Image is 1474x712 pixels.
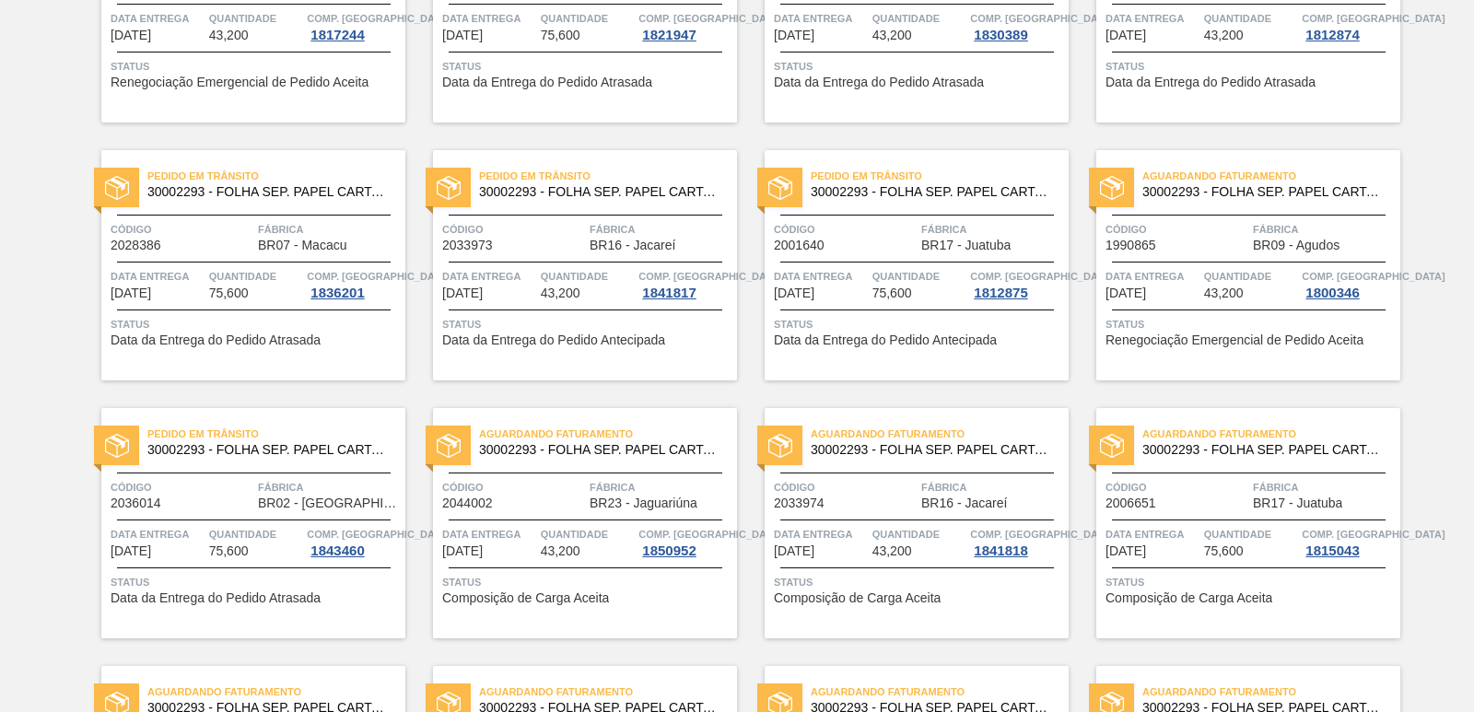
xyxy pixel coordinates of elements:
span: Código [774,478,917,496]
span: Data Entrega [1105,525,1199,543]
div: 1830389 [970,28,1031,42]
span: Aguardando Faturamento [479,683,737,701]
a: Comp. [GEOGRAPHIC_DATA]1843460 [307,525,401,558]
span: Status [111,315,401,333]
span: Fábrica [1253,220,1396,239]
span: Quantidade [1204,525,1298,543]
div: 1841818 [970,543,1031,558]
a: statusPedido em Trânsito30002293 - FOLHA SEP. PAPEL CARTAO 1200x1000M 350gCódigo2001640FábricaBR1... [737,150,1069,380]
a: Comp. [GEOGRAPHIC_DATA]1836201 [307,267,401,300]
img: status [105,176,129,200]
span: Status [442,315,732,333]
div: 1843460 [307,543,368,558]
span: 75,600 [872,286,912,300]
span: Comp. Carga [638,267,781,286]
span: 08/10/2025 [774,544,814,558]
span: Comp. Carga [638,525,781,543]
span: 30002293 - FOLHA SEP. PAPEL CARTAO 1200x1000M 350g [811,185,1054,199]
span: Status [1105,57,1396,76]
span: 75,600 [1204,544,1244,558]
span: 07/10/2025 [111,544,151,558]
span: Status [442,573,732,591]
span: Comp. Carga [307,9,450,28]
span: 43,200 [209,29,249,42]
span: 75,600 [209,286,249,300]
span: Quantidade [541,525,635,543]
span: Status [442,57,732,76]
span: Data da Entrega do Pedido Antecipada [442,333,665,347]
div: 1812875 [970,286,1031,300]
span: Aguardando Faturamento [1142,167,1400,185]
span: 04/10/2025 [111,286,151,300]
span: Quantidade [1204,9,1298,28]
a: statusAguardando Faturamento30002293 - FOLHA SEP. PAPEL CARTAO 1200x1000M 350gCódigo2044002Fábric... [405,408,737,638]
a: Comp. [GEOGRAPHIC_DATA]1830389 [970,9,1064,42]
span: Comp. Carga [970,267,1113,286]
span: 03/10/2025 [442,29,483,42]
div: 1821947 [638,28,699,42]
span: 75,600 [541,29,580,42]
span: Quantidade [209,267,303,286]
a: statusPedido em Trânsito30002293 - FOLHA SEP. PAPEL CARTAO 1200x1000M 350gCódigo2036014FábricaBR0... [74,408,405,638]
span: Quantidade [209,9,303,28]
span: Comp. Carga [1302,525,1445,543]
span: Renegociação Emergencial de Pedido Aceita [111,76,368,89]
span: Data Entrega [774,9,868,28]
div: 1815043 [1302,543,1363,558]
span: BR16 - Jacareí [921,496,1007,510]
span: Data da Entrega do Pedido Atrasada [1105,76,1316,89]
span: Data da Entrega do Pedido Atrasada [111,591,321,605]
span: 43,200 [1204,286,1244,300]
span: Quantidade [541,9,635,28]
span: 03/10/2025 [1105,29,1146,42]
span: Data da Entrega do Pedido Atrasada [442,76,652,89]
a: Comp. [GEOGRAPHIC_DATA]1812875 [970,267,1064,300]
span: Comp. Carga [307,525,450,543]
span: 43,200 [872,544,912,558]
a: statusAguardando Faturamento30002293 - FOLHA SEP. PAPEL CARTAO 1200x1000M 350gCódigo2033974Fábric... [737,408,1069,638]
span: 08/10/2025 [442,544,483,558]
span: Fábrica [590,478,732,496]
a: Comp. [GEOGRAPHIC_DATA]1817244 [307,9,401,42]
a: Comp. [GEOGRAPHIC_DATA]1850952 [638,525,732,558]
span: 2001640 [774,239,825,252]
a: Comp. [GEOGRAPHIC_DATA]1812874 [1302,9,1396,42]
span: 30002293 - FOLHA SEP. PAPEL CARTAO 1200x1000M 350g [811,443,1054,457]
span: Código [111,478,253,496]
span: 2006651 [1105,496,1156,510]
span: Quantidade [872,9,966,28]
div: 1836201 [307,286,368,300]
span: BR17 - Juatuba [921,239,1011,252]
span: Quantidade [1204,267,1298,286]
span: Aguardando Faturamento [811,683,1069,701]
img: status [1100,176,1124,200]
img: status [437,176,461,200]
span: Status [111,573,401,591]
span: Data Entrega [774,525,868,543]
span: 10/10/2025 [1105,544,1146,558]
span: Data Entrega [442,267,536,286]
span: Pedido em Trânsito [811,167,1069,185]
span: Fábrica [921,478,1064,496]
a: statusPedido em Trânsito30002293 - FOLHA SEP. PAPEL CARTAO 1200x1000M 350gCódigo2028386FábricaBR0... [74,150,405,380]
span: Status [1105,315,1396,333]
span: BR17 - Juatuba [1253,496,1342,510]
span: 2044002 [442,496,493,510]
span: Comp. Carga [1302,9,1445,28]
a: statusPedido em Trânsito30002293 - FOLHA SEP. PAPEL CARTAO 1200x1000M 350gCódigo2033973FábricaBR1... [405,150,737,380]
span: Data Entrega [442,525,536,543]
a: Comp. [GEOGRAPHIC_DATA]1841817 [638,267,732,300]
span: 43,200 [872,29,912,42]
span: Fábrica [258,220,401,239]
img: status [768,434,792,458]
span: Código [774,220,917,239]
span: Comp. Carga [307,267,450,286]
a: Comp. [GEOGRAPHIC_DATA]1815043 [1302,525,1396,558]
span: Comp. Carga [970,9,1113,28]
a: Comp. [GEOGRAPHIC_DATA]1821947 [638,9,732,42]
span: Quantidade [872,525,966,543]
span: 10/09/2025 [111,29,151,42]
span: BR16 - Jacareí [590,239,675,252]
div: 1800346 [1302,286,1363,300]
span: 43,200 [541,544,580,558]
